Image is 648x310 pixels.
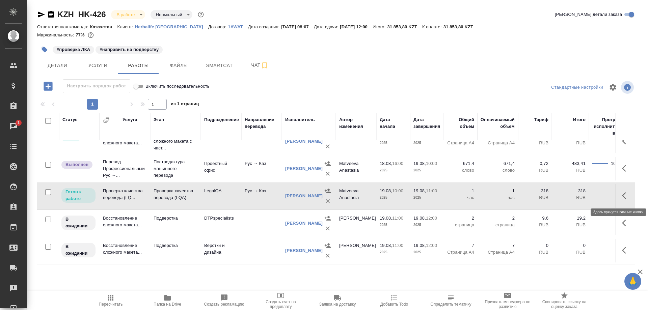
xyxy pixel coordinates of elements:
p: Ответственная команда: [37,24,90,29]
p: 19.08, [380,216,392,221]
p: 11:00 [426,188,437,193]
p: 2025 [380,167,407,174]
p: 19.08, [413,188,426,193]
a: [PERSON_NAME] [285,248,323,253]
p: 19.08, [413,161,426,166]
div: 100.00% [611,160,623,167]
button: Скопировать ссылку [47,10,55,19]
p: В ожидании [65,216,91,229]
p: 2025 [413,222,440,228]
td: Перевод Профессиональный Рус →... [100,155,150,182]
div: Автор изменения [339,116,373,130]
p: #проверка ЛКА [57,46,90,53]
p: Страница А4 [481,249,515,256]
button: Доп статусы указывают на важность/срочность заказа [196,10,205,19]
p: RUB [521,140,548,146]
p: Восстановление сложного макета с част... [154,131,197,151]
button: Назначить [323,186,333,196]
p: 12:00 [426,243,437,248]
div: Исполнитель назначен, приступать к работе пока рано [61,215,96,231]
a: 1AWAT [228,24,248,29]
div: Оплачиваемый объем [481,116,515,130]
p: RUB [555,194,586,201]
p: 77% [76,32,86,37]
p: 10:00 [392,188,403,193]
button: В работе [114,12,137,18]
p: 19.08, [380,243,392,248]
p: Готов к работе [65,189,91,202]
span: 🙏 [627,274,639,288]
p: RUB [521,249,548,256]
a: [PERSON_NAME] [285,139,323,144]
button: Удалить [323,251,333,261]
p: 2025 [380,222,407,228]
p: 19,2 [555,215,586,222]
p: Маржинальность: [37,32,76,37]
button: Назначить [323,159,333,169]
div: Исполнитель завершил работу [61,160,96,169]
button: Скопировать ссылку для ЯМессенджера [37,10,45,19]
div: Подразделение [204,116,239,123]
span: Детали [41,61,74,70]
div: В работе [151,10,192,19]
button: Нормальный [154,12,184,18]
td: Восстановление сложного макета... [100,130,150,153]
button: Здесь прячутся важные кнопки [618,133,634,149]
p: Договор: [208,24,228,29]
p: RUB [521,167,548,174]
p: 318 [555,188,586,194]
p: 19.08, [413,243,426,248]
p: 2025 [380,140,407,146]
p: час [447,194,474,201]
a: 1 [2,118,25,135]
p: 19.08, [413,216,426,221]
div: Дата начала [380,116,407,130]
td: [PERSON_NAME] [336,239,376,262]
button: Сгруппировать [103,117,110,123]
a: [PERSON_NAME] [285,221,323,226]
p: 318 [521,188,548,194]
p: Дата сдачи: [314,24,340,29]
td: Рус → Каз [241,130,282,153]
p: 2 [481,215,515,222]
p: 9,6 [521,215,548,222]
p: 1 [447,188,474,194]
p: 1 [481,188,515,194]
span: Smartcat [203,61,236,70]
button: Назначить [323,241,333,251]
td: Matveeva Anastasia [336,157,376,180]
button: Назначить [323,213,333,223]
p: 2025 [380,194,407,201]
p: 19.08, [380,188,392,193]
p: Проверка качества перевода (LQA) [154,188,197,201]
p: 2025 [413,194,440,201]
a: Herbalife [GEOGRAPHIC_DATA] [135,24,208,29]
p: [DATE] 08:07 [281,24,314,29]
p: RUB [521,222,548,228]
span: Файлы [163,61,195,70]
span: Чат [244,61,276,69]
button: 🙏 [624,273,641,290]
button: Удалить [323,196,333,206]
p: 12:00 [426,216,437,221]
button: Здесь прячутся важные кнопки [618,160,634,176]
p: 483,41 [555,160,586,167]
span: Настроить таблицу [605,79,621,95]
button: Удалить [323,223,333,233]
p: 16:00 [392,161,403,166]
p: 2 [447,215,474,222]
td: Восстановление сложного макета... [100,239,150,262]
div: Дата завершения [413,116,440,130]
p: Итого: [373,24,387,29]
td: Рус → Каз [241,184,282,208]
button: 952.21 RUB; [86,31,95,39]
p: Страница А4 [481,140,515,146]
p: 7 [447,242,474,249]
p: Дата создания: [248,24,281,29]
p: слово [481,167,515,174]
button: Добавить тэг [37,42,52,57]
button: Добавить работу [39,79,57,93]
p: Страница А4 [447,140,474,146]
